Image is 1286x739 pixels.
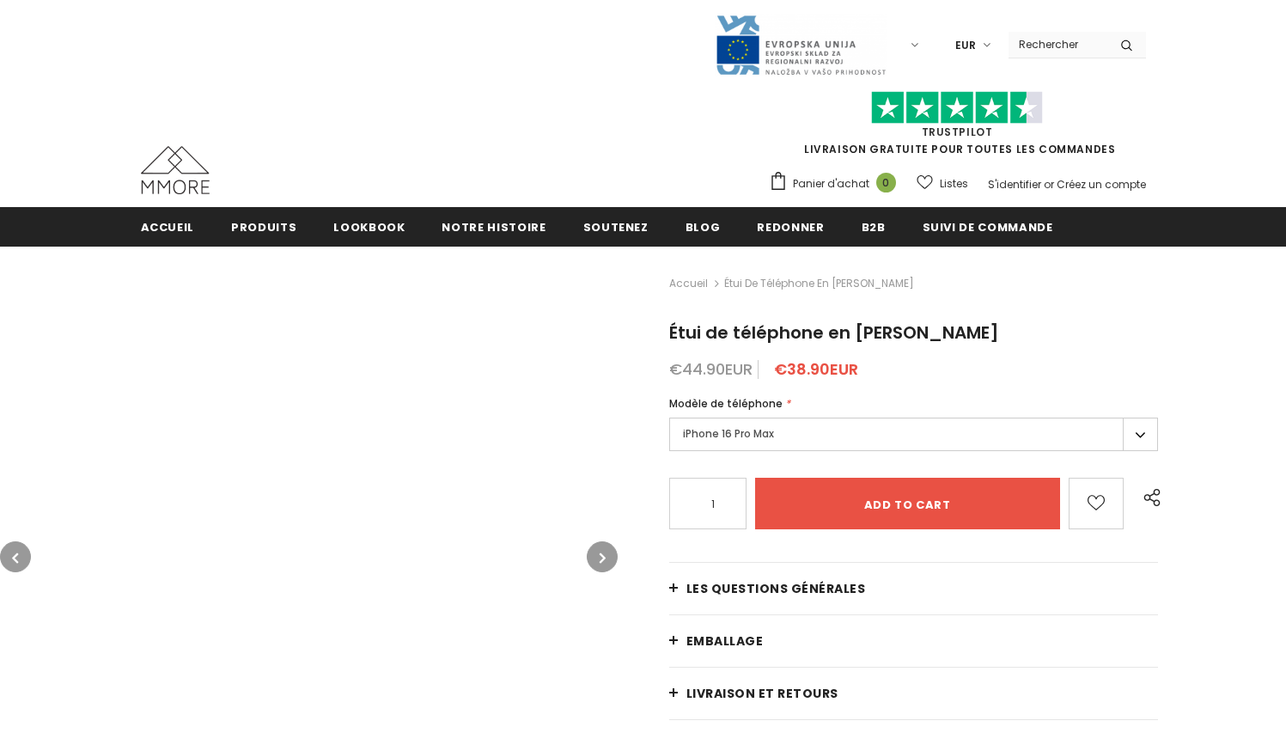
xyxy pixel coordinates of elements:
img: Javni Razpis [715,14,887,76]
span: Livraison et retours [686,685,838,702]
a: Blog [686,207,721,246]
span: Les questions générales [686,580,866,597]
input: Add to cart [755,478,1060,529]
a: B2B [862,207,886,246]
span: Blog [686,219,721,235]
label: iPhone 16 Pro Max [669,418,1159,451]
span: EMBALLAGE [686,632,764,650]
input: Search Site [1009,32,1107,57]
span: €44.90EUR [669,358,753,380]
img: Faites confiance aux étoiles pilotes [871,91,1043,125]
a: Javni Razpis [715,37,887,52]
a: Suivi de commande [923,207,1053,246]
a: Panier d'achat 0 [769,171,905,197]
span: B2B [862,219,886,235]
span: soutenez [583,219,649,235]
a: Accueil [669,273,708,294]
span: Notre histoire [442,219,545,235]
span: Accueil [141,219,195,235]
a: Notre histoire [442,207,545,246]
span: LIVRAISON GRATUITE POUR TOUTES LES COMMANDES [769,99,1146,156]
a: S'identifier [988,177,1041,192]
a: Produits [231,207,296,246]
span: Listes [940,175,968,192]
a: Créez un compte [1057,177,1146,192]
a: Lookbook [333,207,405,246]
a: Accueil [141,207,195,246]
a: Redonner [757,207,824,246]
a: Livraison et retours [669,668,1159,719]
img: Cas MMORE [141,146,210,194]
a: EMBALLAGE [669,615,1159,667]
a: Les questions générales [669,563,1159,614]
span: Lookbook [333,219,405,235]
span: Étui de téléphone en [PERSON_NAME] [724,273,914,294]
span: Produits [231,219,296,235]
span: Suivi de commande [923,219,1053,235]
span: or [1044,177,1054,192]
span: Modèle de téléphone [669,396,783,411]
span: 0 [876,173,896,192]
a: soutenez [583,207,649,246]
span: Redonner [757,219,824,235]
span: €38.90EUR [774,358,858,380]
span: EUR [955,37,976,54]
a: Listes [917,168,968,198]
a: TrustPilot [922,125,993,139]
span: Panier d'achat [793,175,869,192]
span: Étui de téléphone en [PERSON_NAME] [669,321,999,345]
